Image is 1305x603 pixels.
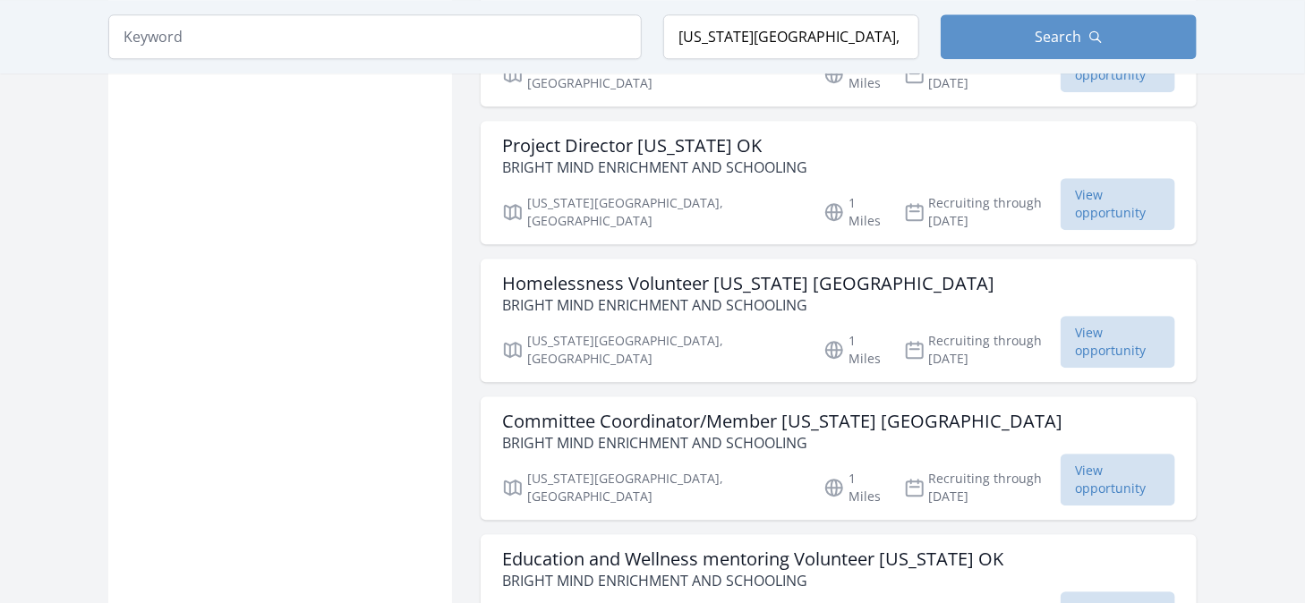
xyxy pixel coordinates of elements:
[823,470,882,505] p: 1 Miles
[904,56,1061,92] p: Recruiting through [DATE]
[823,194,882,230] p: 1 Miles
[502,135,807,157] h3: Project Director [US_STATE] OK
[904,194,1061,230] p: Recruiting through [DATE]
[941,14,1197,59] button: Search
[502,411,1062,432] h3: Committee Coordinator/Member [US_STATE] [GEOGRAPHIC_DATA]
[502,157,807,178] p: BRIGHT MIND ENRICHMENT AND SCHOOLING
[904,332,1061,368] p: Recruiting through [DATE]
[502,332,802,368] p: [US_STATE][GEOGRAPHIC_DATA], [GEOGRAPHIC_DATA]
[502,294,994,316] p: BRIGHT MIND ENRICHMENT AND SCHOOLING
[108,14,642,59] input: Keyword
[502,273,994,294] h3: Homelessness Volunteer [US_STATE] [GEOGRAPHIC_DATA]
[502,56,802,92] p: [US_STATE][GEOGRAPHIC_DATA], [GEOGRAPHIC_DATA]
[481,259,1197,382] a: Homelessness Volunteer [US_STATE] [GEOGRAPHIC_DATA] BRIGHT MIND ENRICHMENT AND SCHOOLING [US_STAT...
[1035,26,1081,47] span: Search
[502,470,802,505] p: [US_STATE][GEOGRAPHIC_DATA], [GEOGRAPHIC_DATA]
[823,56,882,92] p: 1 Miles
[904,470,1061,505] p: Recruiting through [DATE]
[823,332,882,368] p: 1 Miles
[502,570,1003,591] p: BRIGHT MIND ENRICHMENT AND SCHOOLING
[1061,178,1175,230] span: View opportunity
[1061,454,1175,505] span: View opportunity
[502,548,1003,570] h3: Education and Wellness mentoring Volunteer [US_STATE] OK
[663,14,919,59] input: Location
[502,432,1062,454] p: BRIGHT MIND ENRICHMENT AND SCHOOLING
[502,194,802,230] p: [US_STATE][GEOGRAPHIC_DATA], [GEOGRAPHIC_DATA]
[481,396,1197,520] a: Committee Coordinator/Member [US_STATE] [GEOGRAPHIC_DATA] BRIGHT MIND ENRICHMENT AND SCHOOLING [U...
[481,121,1197,244] a: Project Director [US_STATE] OK BRIGHT MIND ENRICHMENT AND SCHOOLING [US_STATE][GEOGRAPHIC_DATA], ...
[1061,316,1175,368] span: View opportunity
